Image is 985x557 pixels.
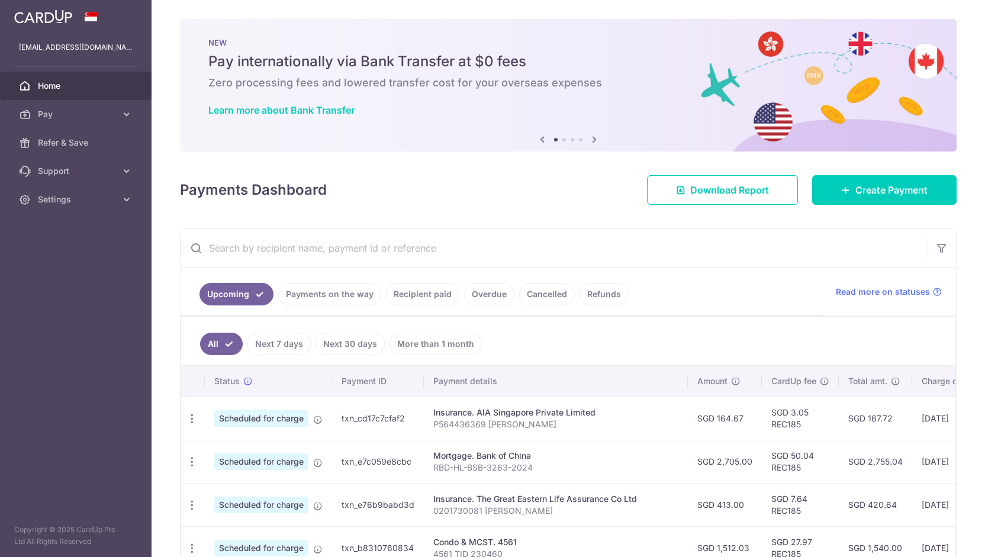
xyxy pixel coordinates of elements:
td: SGD 2,755.04 [839,440,912,483]
a: Overdue [464,283,514,305]
td: txn_e76b9babd3d [332,483,424,526]
td: SGD 2,705.00 [688,440,762,483]
span: Amount [697,375,728,387]
td: SGD 164.67 [688,397,762,440]
a: Read more on statuses [836,286,942,298]
a: Recipient paid [386,283,459,305]
span: Create Payment [855,183,928,197]
a: Cancelled [519,283,575,305]
div: Condo & MCST. 4561 [433,536,678,548]
h6: Zero processing fees and lowered transfer cost for your overseas expenses [208,76,928,90]
td: SGD 7.64 REC185 [762,483,839,526]
a: Payments on the way [278,283,381,305]
span: Scheduled for charge [214,497,308,513]
td: SGD 413.00 [688,483,762,526]
span: Scheduled for charge [214,453,308,470]
span: Scheduled for charge [214,540,308,556]
span: Refer & Save [38,137,116,149]
a: Create Payment [812,175,957,205]
td: SGD 420.64 [839,483,912,526]
span: Home [38,80,116,92]
td: SGD 167.72 [839,397,912,440]
a: Refunds [580,283,629,305]
h4: Payments Dashboard [180,179,327,201]
td: txn_e7c059e8cbc [332,440,424,483]
div: Insurance. The Great Eastern Life Assurance Co Ltd [433,493,678,505]
a: Next 30 days [316,333,385,355]
td: SGD 50.04 REC185 [762,440,839,483]
img: Bank transfer banner [180,19,957,152]
a: More than 1 month [390,333,482,355]
span: Scheduled for charge [214,410,308,427]
input: Search by recipient name, payment id or reference [181,229,928,267]
span: Read more on statuses [836,286,930,298]
p: P564436369 [PERSON_NAME] [433,418,678,430]
span: Status [214,375,240,387]
p: RBD-HL-BSB-3263-2024 [433,462,678,474]
a: Next 7 days [247,333,311,355]
span: Charge date [922,375,970,387]
a: Download Report [647,175,798,205]
span: CardUp fee [771,375,816,387]
p: NEW [208,38,928,47]
td: SGD 3.05 REC185 [762,397,839,440]
p: 0201730081 [PERSON_NAME] [433,505,678,517]
span: Total amt. [848,375,887,387]
span: Download Report [690,183,769,197]
a: All [200,333,243,355]
a: Upcoming [199,283,273,305]
p: [EMAIL_ADDRESS][DOMAIN_NAME] [19,41,133,53]
div: Insurance. AIA Singapore Private Limited [433,407,678,418]
img: CardUp [14,9,72,24]
span: Settings [38,194,116,205]
span: Support [38,165,116,177]
a: Learn more about Bank Transfer [208,104,355,116]
span: Pay [38,108,116,120]
h5: Pay internationally via Bank Transfer at $0 fees [208,52,928,71]
td: txn_cd17c7cfaf2 [332,397,424,440]
th: Payment ID [332,366,424,397]
div: Mortgage. Bank of China [433,450,678,462]
th: Payment details [424,366,688,397]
